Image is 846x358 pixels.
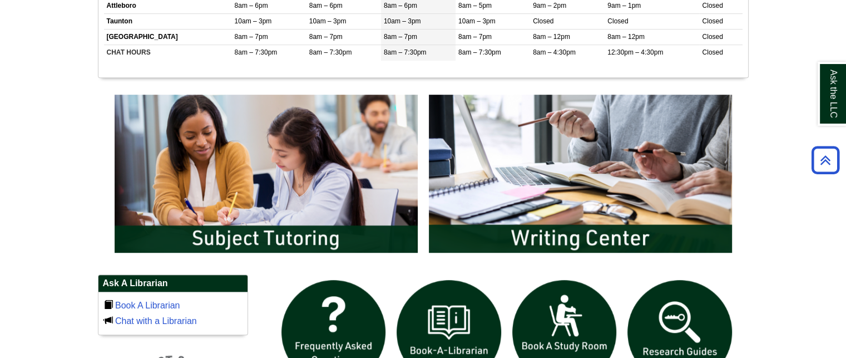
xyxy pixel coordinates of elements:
span: Closed [607,17,628,25]
span: Closed [702,48,723,56]
span: 10am – 3pm [384,17,421,25]
span: 8am – 7pm [309,33,343,41]
span: 8am – 7pm [235,33,268,41]
span: 8am – 7:30pm [235,48,278,56]
span: 8am – 5pm [458,2,492,9]
span: 9am – 1pm [607,2,641,9]
a: Book A Librarian [115,301,180,310]
span: 8am – 6pm [309,2,343,9]
span: 8am – 7pm [458,33,492,41]
span: Closed [702,33,723,41]
span: 8am – 7:30pm [309,48,352,56]
a: Chat with a Librarian [115,316,197,326]
span: Closed [702,17,723,25]
div: slideshow [109,89,738,263]
span: 10am – 3pm [458,17,496,25]
a: Back to Top [808,153,843,168]
img: Subject Tutoring Information [109,89,423,258]
span: 8am – 6pm [384,2,417,9]
td: CHAT HOURS [104,45,232,61]
span: 8am – 7pm [384,33,417,41]
span: 8am – 12pm [607,33,645,41]
span: 10am – 3pm [309,17,347,25]
span: 8am – 12pm [533,33,570,41]
span: 10am – 3pm [235,17,272,25]
img: Writing Center Information [423,89,738,258]
span: 8am – 7:30pm [458,48,501,56]
span: 8am – 4:30pm [533,48,576,56]
span: 8am – 6pm [235,2,268,9]
span: 12:30pm – 4:30pm [607,48,663,56]
h2: Ask A Librarian [98,275,248,292]
span: Closed [533,17,553,25]
span: 8am – 7:30pm [384,48,427,56]
span: 9am – 2pm [533,2,566,9]
td: Taunton [104,14,232,30]
td: [GEOGRAPHIC_DATA] [104,30,232,45]
span: Closed [702,2,723,9]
